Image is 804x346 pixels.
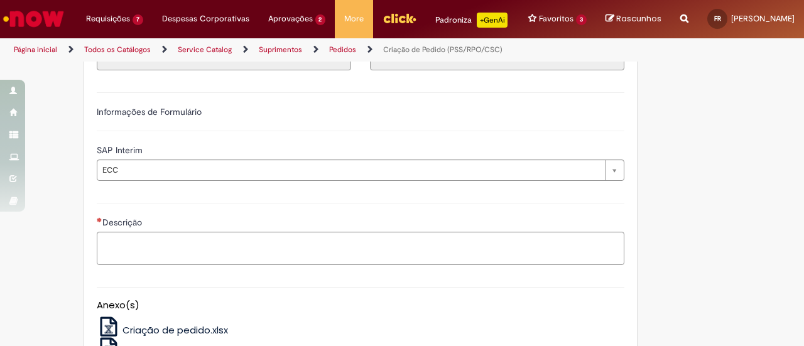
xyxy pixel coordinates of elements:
[435,13,508,28] div: Padroniza
[178,45,232,55] a: Service Catalog
[97,144,145,156] span: SAP Interim
[268,13,313,25] span: Aprovações
[102,217,144,228] span: Descrição
[9,38,526,62] ul: Trilhas de página
[383,9,416,28] img: click_logo_yellow_360x200.png
[383,45,503,55] a: Criação de Pedido (PSS/RPO/CSC)
[539,13,573,25] span: Favoritos
[731,13,795,24] span: [PERSON_NAME]
[97,232,624,265] textarea: Descrição
[259,45,302,55] a: Suprimentos
[97,217,102,222] span: Necessários
[329,45,356,55] a: Pedidos
[162,13,249,25] span: Despesas Corporativas
[122,323,228,337] span: Criação de pedido.xlsx
[606,13,661,25] a: Rascunhos
[97,300,624,311] h5: Anexo(s)
[315,14,326,25] span: 2
[97,106,202,117] label: Informações de Formulário
[97,323,229,337] a: Criação de pedido.xlsx
[102,160,599,180] span: ECC
[84,45,151,55] a: Todos os Catálogos
[14,45,57,55] a: Página inicial
[714,14,721,23] span: FR
[576,14,587,25] span: 3
[616,13,661,24] span: Rascunhos
[477,13,508,28] p: +GenAi
[133,14,143,25] span: 7
[1,6,66,31] img: ServiceNow
[86,13,130,25] span: Requisições
[344,13,364,25] span: More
